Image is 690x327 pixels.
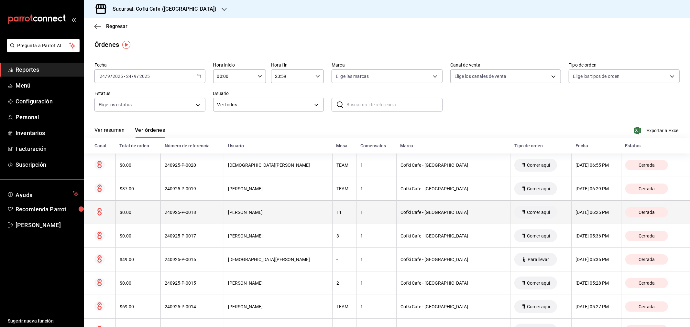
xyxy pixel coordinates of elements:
[575,280,617,286] div: [DATE] 05:28 PM
[94,40,119,49] div: Órdenes
[165,186,220,191] div: 240925-P-0019
[636,280,657,286] span: Cerrada
[110,74,112,79] span: /
[332,63,443,68] label: Marca
[636,210,657,215] span: Cerrada
[360,257,392,262] div: 1
[524,304,553,309] span: Comer aquí
[575,210,617,215] div: [DATE] 06:25 PM
[636,186,657,191] span: Cerrada
[120,257,157,262] div: $49.00
[124,74,125,79] span: -
[271,63,324,68] label: Hora fin
[120,210,157,215] div: $0.00
[360,143,393,148] div: Comensales
[165,210,220,215] div: 240925-P-0018
[635,127,680,134] button: Exportar a Excel
[400,186,506,191] div: Cofki Cafe - [GEOGRAPHIC_DATA]
[120,163,157,168] div: $0.00
[336,143,353,148] div: Mesa
[455,73,506,79] span: Elige los canales de venta
[217,101,312,108] span: Ver todos
[400,257,506,262] div: Cofki Cafe - [GEOGRAPHIC_DATA]
[16,144,79,153] span: Facturación
[16,160,79,169] span: Suscripción
[165,257,220,262] div: 240925-P-0016
[105,74,107,79] span: /
[120,233,157,238] div: $0.00
[107,5,216,13] h3: Sucursal: Cofki Cafe ([GEOGRAPHIC_DATA])
[16,113,79,121] span: Personal
[336,304,353,309] div: TEAM
[122,41,130,49] img: Tooltip marker
[524,186,553,191] span: Comer aquí
[575,257,617,262] div: [DATE] 05:36 PM
[120,186,157,191] div: $37.00
[94,91,205,96] label: Estatus
[575,186,617,191] div: [DATE] 06:29 PM
[400,304,506,309] div: Cofki Cafe - [GEOGRAPHIC_DATA]
[165,163,220,168] div: 240925-P-0020
[94,63,205,68] label: Fecha
[336,280,353,286] div: 2
[336,163,353,168] div: TEAM
[17,42,70,49] span: Pregunta a Parrot AI
[139,74,150,79] input: ----
[112,74,123,79] input: ----
[360,233,392,238] div: 1
[119,143,157,148] div: Total de orden
[336,186,353,191] div: TEAM
[400,163,506,168] div: Cofki Cafe - [GEOGRAPHIC_DATA]
[94,23,127,29] button: Regresar
[165,304,220,309] div: 240925-P-0014
[107,74,110,79] input: --
[94,127,125,138] button: Ver resumen
[400,233,506,238] div: Cofki Cafe - [GEOGRAPHIC_DATA]
[636,304,657,309] span: Cerrada
[573,73,619,79] span: Elige los tipos de orden
[228,280,328,286] div: [PERSON_NAME]
[336,233,353,238] div: 3
[569,63,680,68] label: Tipo de orden
[16,129,79,137] span: Inventarios
[336,73,369,79] span: Elige las marcas
[575,304,617,309] div: [DATE] 05:27 PM
[228,143,328,148] div: Usuario
[213,63,266,68] label: Hora inicio
[636,163,657,168] span: Cerrada
[360,163,392,168] div: 1
[525,257,552,262] span: Para llevar
[524,210,553,215] span: Comer aquí
[94,143,112,148] div: Canal
[625,143,680,148] div: Estatus
[228,210,328,215] div: [PERSON_NAME]
[514,143,568,148] div: Tipo de orden
[106,23,127,29] span: Regresar
[575,233,617,238] div: [DATE] 05:36 PM
[228,233,328,238] div: [PERSON_NAME]
[400,143,507,148] div: Marca
[71,17,76,22] button: open_drawer_menu
[450,63,561,68] label: Canal de venta
[228,186,328,191] div: [PERSON_NAME]
[360,304,392,309] div: 1
[126,74,132,79] input: --
[99,74,105,79] input: --
[16,81,79,90] span: Menú
[16,97,79,106] span: Configuración
[7,39,80,52] button: Pregunta a Parrot AI
[99,101,132,108] span: Elige los estatus
[135,127,165,138] button: Ver órdenes
[5,47,80,54] a: Pregunta a Parrot AI
[636,233,657,238] span: Cerrada
[400,210,506,215] div: Cofki Cafe - [GEOGRAPHIC_DATA]
[8,318,79,324] span: Sugerir nueva función
[165,233,220,238] div: 240925-P-0017
[360,210,392,215] div: 1
[120,280,157,286] div: $0.00
[636,257,657,262] span: Cerrada
[16,205,79,214] span: Recomienda Parrot
[228,163,328,168] div: [DEMOGRAPHIC_DATA][PERSON_NAME]
[165,280,220,286] div: 240925-P-0015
